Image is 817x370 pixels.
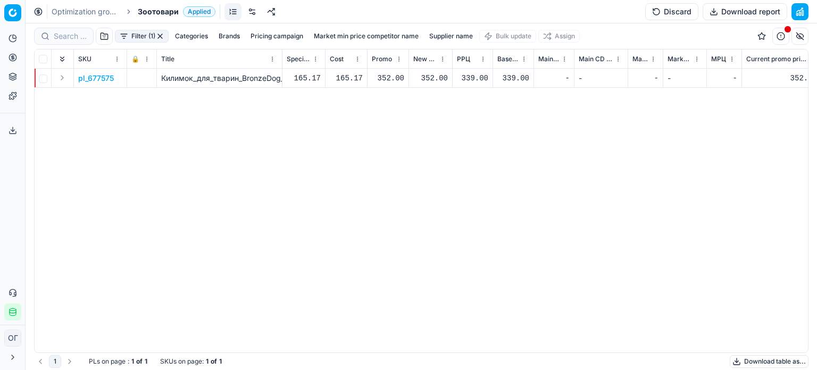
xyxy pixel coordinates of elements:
div: : [89,357,147,366]
input: Search by SKU or title [54,31,87,42]
nav: pagination [34,355,76,368]
div: - [668,73,702,84]
button: Bulk update [479,30,536,43]
div: 352.00 [413,73,448,84]
span: РРЦ [457,55,470,63]
span: Base price [497,55,519,63]
button: pl_677575 [78,73,114,84]
span: Main CD min price competitor name [579,55,613,63]
strong: 1 [206,357,209,366]
button: Filter (1) [115,30,169,43]
span: 🔒 [131,55,139,63]
button: Categories [171,30,212,43]
strong: 1 [219,357,222,366]
span: Applied [183,6,215,17]
button: Assign [538,30,580,43]
span: ОГ [5,330,21,346]
div: 352.00 [746,73,817,84]
div: - [579,73,623,84]
p: Килимок_для_тварин_BronzeDog_Comfort_туристичний_S_60х40_см_бежевий [161,73,278,84]
button: Go to next page [63,355,76,368]
span: Зоотовари [138,6,179,17]
button: Download table as... [730,355,808,368]
span: Promo [372,55,392,63]
button: 1 [49,355,61,368]
span: Market min price competitor name [668,55,691,63]
button: Brands [214,30,244,43]
span: Cost [330,55,344,63]
strong: of [136,357,143,366]
span: Specification Cost [287,55,310,63]
span: МРЦ [711,55,726,63]
strong: of [211,357,217,366]
span: Main CD min price [538,55,559,63]
div: 339.00 [497,73,529,84]
div: - [632,73,658,84]
nav: breadcrumb [52,6,215,17]
div: 165.17 [330,73,363,84]
button: Discard [645,3,698,20]
button: ОГ [4,330,21,347]
div: - [711,73,737,84]
button: Supplier name [425,30,477,43]
span: ЗоотовариApplied [138,6,215,17]
div: 165.17 [287,73,321,84]
button: Download report [703,3,787,20]
button: Market min price competitor name [310,30,423,43]
span: PLs on page [89,357,126,366]
span: Market min price [632,55,648,63]
a: Optimization groups [52,6,120,17]
span: Title [161,55,174,63]
span: SKUs on page : [160,357,204,366]
div: - [538,73,570,84]
button: Go to previous page [34,355,47,368]
span: Current promo price [746,55,806,63]
div: 352.00 [372,73,404,84]
button: Expand all [56,53,69,65]
button: Pricing campaign [246,30,307,43]
strong: 1 [145,357,147,366]
span: SKU [78,55,91,63]
strong: 1 [131,357,134,366]
span: New promo price [413,55,437,63]
div: 339.00 [457,73,488,84]
button: Expand [56,71,69,84]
